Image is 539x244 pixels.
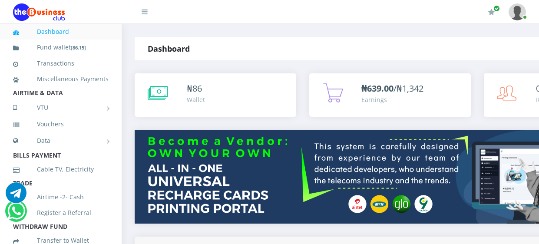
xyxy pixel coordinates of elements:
[187,82,205,95] div: ₦
[13,97,109,119] a: VTU
[13,187,109,207] a: Airtime -2- Cash
[7,207,25,221] a: Chat for support
[13,37,109,58] a: Fund wallet[86.15]
[187,95,205,104] div: Wallet
[361,95,423,104] div: Earnings
[71,44,86,51] small: [ ]
[13,3,65,21] img: Logo
[13,130,109,152] a: Data
[135,73,296,117] a: ₦86 Wallet
[13,203,109,223] a: Register a Referral
[493,5,500,12] span: Renew/Upgrade Subscription
[148,43,190,54] strong: Dashboard
[361,82,423,94] span: /₦1,342
[13,22,109,42] a: Dashboard
[13,114,109,134] a: Vouchers
[309,73,471,117] a: ₦639.00/₦1,342 Earnings
[509,3,526,20] img: User
[13,69,109,89] a: Miscellaneous Payments
[361,82,394,94] b: ₦639.00
[6,189,26,203] a: Chat for support
[73,44,84,51] b: 86.15
[13,53,109,73] a: Transactions
[13,159,109,179] a: Cable TV, Electricity
[192,82,202,94] span: 86
[488,9,495,16] i: Renew/Upgrade Subscription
